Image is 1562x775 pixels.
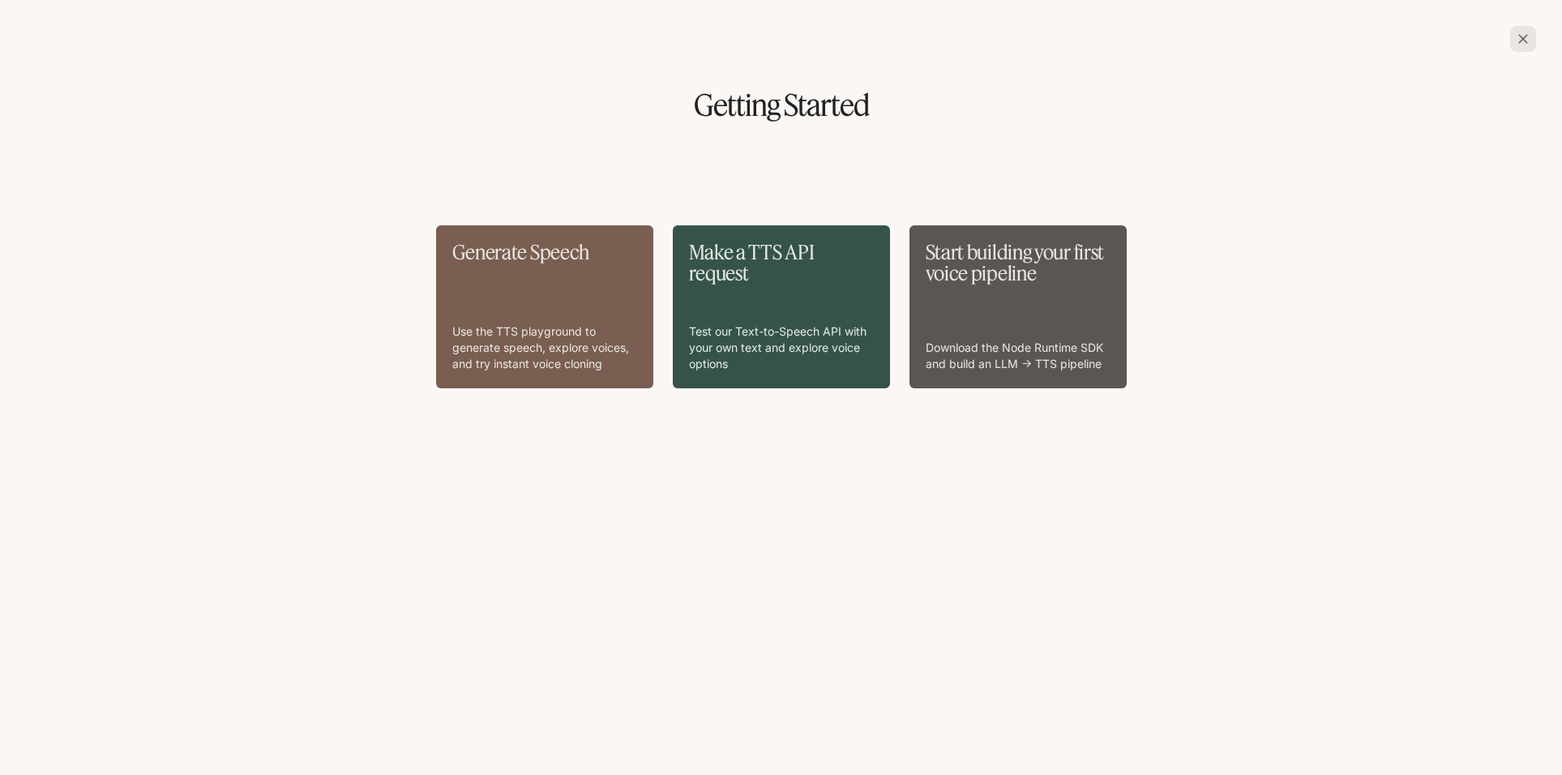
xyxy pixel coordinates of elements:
p: Test our Text-to-Speech API with your own text and explore voice options [689,323,874,372]
p: Generate Speech [452,242,637,263]
p: Use the TTS playground to generate speech, explore voices, and try instant voice cloning [452,323,637,372]
p: Make a TTS API request [689,242,874,285]
p: Start building your first voice pipeline [926,242,1111,285]
a: Start building your first voice pipelineDownload the Node Runtime SDK and build an LLM → TTS pipe... [909,225,1127,388]
p: Download the Node Runtime SDK and build an LLM → TTS pipeline [926,340,1111,372]
h1: Getting Started [26,91,1536,120]
a: Make a TTS API requestTest our Text-to-Speech API with your own text and explore voice options [673,225,890,388]
a: Generate SpeechUse the TTS playground to generate speech, explore voices, and try instant voice c... [436,225,653,388]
